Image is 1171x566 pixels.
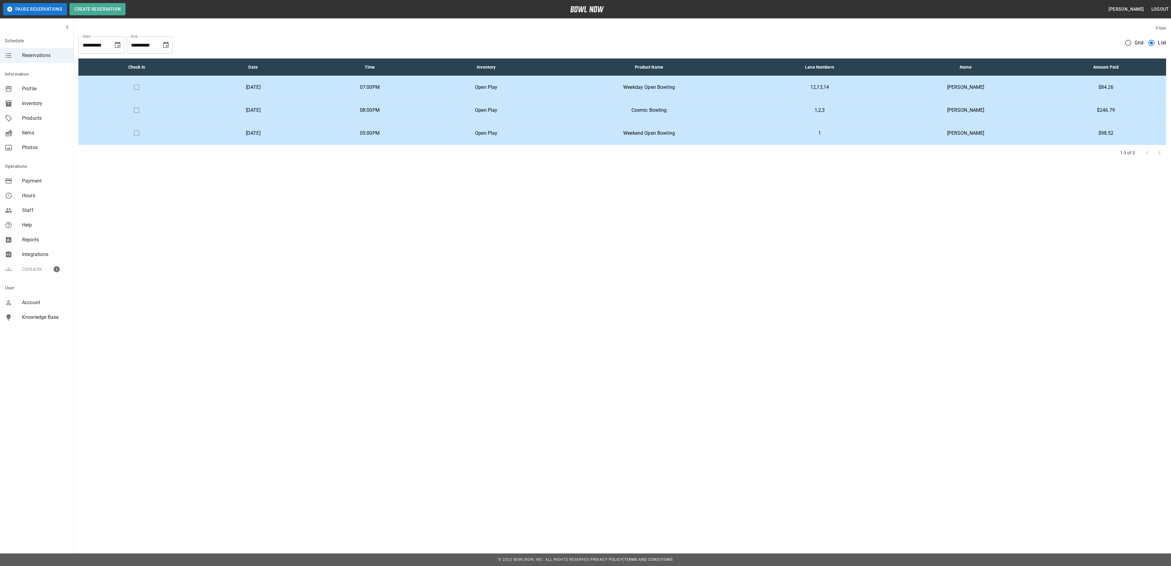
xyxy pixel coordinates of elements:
[1051,84,1161,91] p: $84.26
[22,299,69,306] span: Account
[570,6,604,12] img: logo
[549,130,749,137] p: Weekend Open Bowling
[22,221,69,229] span: Help
[316,84,423,91] p: 07:00PM
[624,557,673,562] a: Terms and Conditions
[22,144,69,151] span: Photos
[498,557,590,562] span: © 2022 BowlNow, Inc. All Rights Reserved.
[22,314,69,321] span: Knowledge Base
[195,58,312,76] th: Date
[1120,150,1135,156] p: 1-3 of 3
[3,3,67,15] button: Pause Reservations
[1046,58,1166,76] th: Amount Paid
[549,84,749,91] p: Weekday Open Bowling
[1149,4,1171,15] button: Logout
[22,192,69,199] span: Hours
[316,130,423,137] p: 05:00PM
[311,58,428,76] th: Time
[22,115,69,122] span: Products
[890,84,1041,91] p: [PERSON_NAME]
[22,236,69,243] span: Reports
[160,39,172,51] button: Choose date, selected date is Sep 27, 2025
[890,130,1041,137] p: [PERSON_NAME]
[1051,107,1161,114] p: $246.79
[22,129,69,137] span: Items
[22,52,69,59] span: Reservations
[1135,39,1144,47] span: Grid
[433,84,540,91] p: Open Play
[200,130,307,137] p: [DATE]
[890,107,1041,114] p: [PERSON_NAME]
[200,84,307,91] p: [DATE]
[22,85,69,92] span: Profile
[316,107,423,114] p: 08:00PM
[433,130,540,137] p: Open Play
[759,107,881,114] p: 1,2,3
[433,107,540,114] p: Open Play
[1158,39,1166,47] span: List
[549,107,749,114] p: Cosmic Bowling
[70,3,126,15] button: Create Reservation
[78,58,195,76] th: Check In
[428,58,545,76] th: Inventory
[544,58,754,76] th: Product Name
[759,84,881,91] p: 12,13,14
[22,100,69,107] span: Inventory
[22,177,69,185] span: Payment
[759,130,881,137] p: 1
[1155,25,1166,31] label: View
[1051,130,1161,137] p: $98.52
[754,58,886,76] th: Lane Numbers
[590,557,623,562] a: Privacy Policy
[1106,4,1146,15] button: [PERSON_NAME]
[111,39,124,51] button: Choose date, selected date is Aug 27, 2025
[886,58,1046,76] th: Name
[22,251,69,258] span: Integrations
[200,107,307,114] p: [DATE]
[22,207,69,214] span: Staff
